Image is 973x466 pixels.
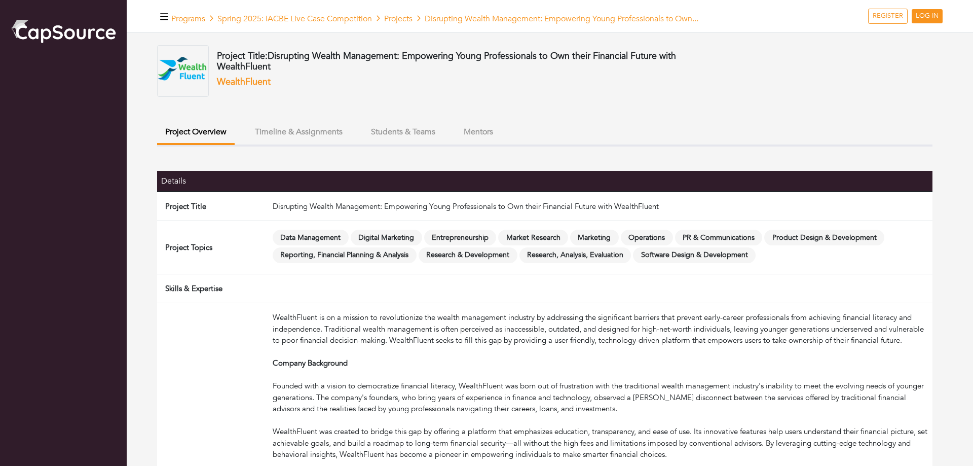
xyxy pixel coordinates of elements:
[912,9,943,23] a: LOG IN
[171,13,205,24] a: Programs
[273,358,348,368] strong: Company Background
[217,51,700,73] h4: Project Title:
[570,230,619,245] span: Marketing
[157,274,269,303] td: Skills & Expertise
[157,221,269,274] td: Project Topics
[519,247,631,263] span: Research, Analysis, Evaluation
[419,247,517,263] span: Research & Development
[456,121,501,143] button: Mentors
[269,192,932,221] td: Disrupting Wealth Management: Empowering Young Professionals to Own their Financial Future with W...
[217,50,676,74] span: Disrupting Wealth Management: Empowering Young Professionals to Own their Financial Future with W...
[247,121,351,143] button: Timeline & Assignments
[157,192,269,221] td: Project Title
[384,13,413,24] a: Projects
[633,247,756,263] span: Software Design & Development
[157,45,209,97] img: WFSqHorz.png
[675,230,763,245] span: PR & Communications
[498,230,568,245] span: Market Research
[363,121,443,143] button: Students & Teams
[217,76,271,88] a: WealthFluent
[10,18,117,44] img: cap_logo.png
[868,9,908,24] a: REGISTER
[157,121,235,145] button: Project Overview
[273,230,349,245] span: Data Management
[217,13,372,24] a: Spring 2025: IACBE Live Case Competition
[273,312,928,357] div: WealthFluent is on a mission to revolutionize the wealth management industry by addressing the si...
[764,230,884,245] span: Product Design & Development
[351,230,422,245] span: Digital Marketing
[424,230,497,245] span: Entrepreneurship
[425,13,698,24] span: Disrupting Wealth Management: Empowering Young Professionals to Own...
[273,380,928,426] div: Founded with a vision to democratize financial literacy, WealthFluent was born out of frustration...
[157,171,269,192] th: Details
[621,230,673,245] span: Operations
[273,247,417,263] span: Reporting, Financial Planning & Analysis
